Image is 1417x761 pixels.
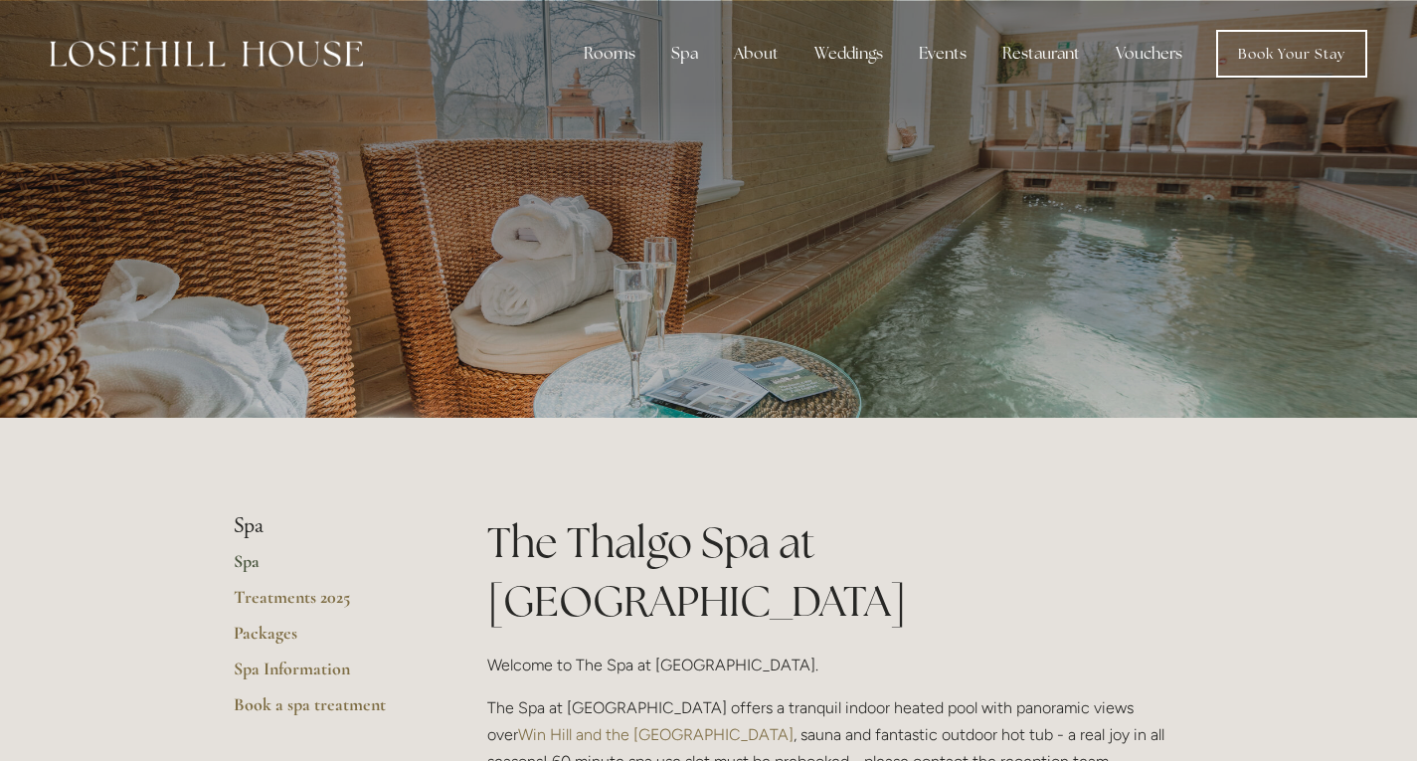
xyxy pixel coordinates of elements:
p: Welcome to The Spa at [GEOGRAPHIC_DATA]. [487,652,1184,678]
div: Restaurant [986,34,1096,74]
div: Rooms [568,34,651,74]
div: Spa [655,34,714,74]
a: Treatments 2025 [234,586,424,622]
a: Vouchers [1100,34,1198,74]
a: Spa Information [234,658,424,693]
img: Losehill House [50,41,363,67]
div: Events [903,34,982,74]
li: Spa [234,513,424,539]
a: Win Hill and the [GEOGRAPHIC_DATA] [518,725,794,744]
a: Packages [234,622,424,658]
a: Book a spa treatment [234,693,424,729]
h1: The Thalgo Spa at [GEOGRAPHIC_DATA] [487,513,1184,631]
div: About [718,34,795,74]
a: Spa [234,550,424,586]
a: Book Your Stay [1216,30,1367,78]
div: Weddings [798,34,899,74]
